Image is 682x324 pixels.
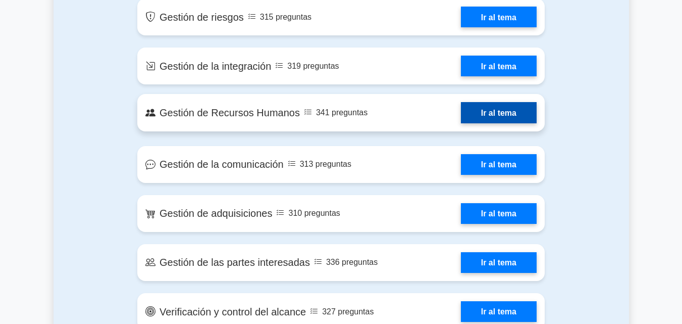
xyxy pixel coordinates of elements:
a: Ir al tema [461,252,537,273]
a: Ir al tema [461,203,537,224]
a: Ir al tema [461,102,537,123]
a: Ir al tema [461,7,537,27]
a: Ir al tema [461,301,537,322]
a: Ir al tema [461,56,537,76]
a: Ir al tema [461,154,537,175]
